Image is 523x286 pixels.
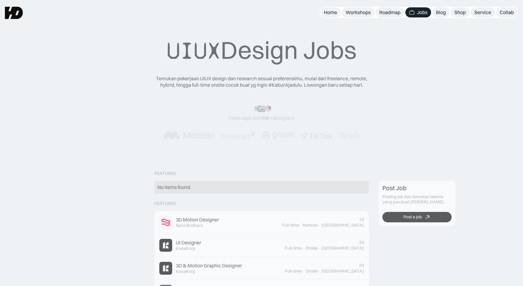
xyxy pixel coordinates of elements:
div: · [300,223,302,228]
div: 3D & Motion Graphic Designer [176,262,242,269]
a: Workshops [342,7,374,17]
div: Design Jobs [167,35,357,66]
div: Home [324,9,337,16]
div: · [318,246,321,251]
div: Featured [154,171,176,176]
div: [GEOGRAPHIC_DATA] [321,223,364,228]
div: [GEOGRAPHIC_DATA] [321,246,364,251]
img: Job Image [159,216,172,229]
div: Onsite [305,246,318,251]
div: 2d [359,263,364,268]
div: Jobs [417,9,427,16]
div: 1d [359,217,364,222]
div: 2d [359,240,364,245]
span: UIUX [167,36,221,66]
div: Onsite [305,269,318,274]
div: Service [474,9,491,16]
div: No items found. [157,184,366,190]
div: Sans Brothers [176,223,203,228]
div: · [318,223,321,228]
div: Featured [154,201,176,206]
div: Collab [500,9,514,16]
div: Remote [303,223,318,228]
div: · [318,269,321,274]
a: Job Image3D & Motion Graphic DesignerKonaKorp2dFull-time·Onsite·[GEOGRAPHIC_DATA] [154,257,369,280]
a: Roadmap [376,7,404,17]
div: KonaKorp [176,269,195,274]
div: KonaKorp [176,246,195,251]
img: Job Image [159,239,172,252]
div: Full-time [282,223,299,228]
div: Post Job [382,184,407,192]
div: Shop [454,9,466,16]
div: Post a job [403,215,422,220]
div: · [302,269,305,274]
img: Job Image [159,262,172,275]
a: Job ImageUI DesignerKonaKorp2dFull-time·Onsite·[GEOGRAPHIC_DATA] [154,234,369,257]
div: [GEOGRAPHIC_DATA] [321,269,364,274]
div: Roadmap [379,9,400,16]
a: Service [471,7,495,17]
div: Workshops [346,9,371,16]
a: Jobs [405,7,431,17]
a: Job Image3D Motion DesignerSans Brothers1dFull-time·Remote·[GEOGRAPHIC_DATA] [154,211,369,234]
div: Posting job dan temukan talenta yang pas buat [PERSON_NAME]. [382,194,452,205]
a: Blog [432,7,449,17]
span: 50k+ [262,115,273,121]
a: Home [320,7,341,17]
div: Temukan pekerjaan UIUX design dan research sesuai preferensimu, mulai dari freelance, remote, hyb... [151,75,372,88]
a: Shop [451,7,469,17]
div: Dipercaya oleh designers [229,115,294,121]
div: · [302,246,305,251]
div: 3D Motion Designer [176,216,219,223]
a: Collab [496,7,517,17]
div: Blog [436,9,446,16]
a: Post a job [382,212,452,222]
div: Full-time [285,269,302,274]
div: Full-time [285,246,302,251]
div: UI Designer [176,239,201,246]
